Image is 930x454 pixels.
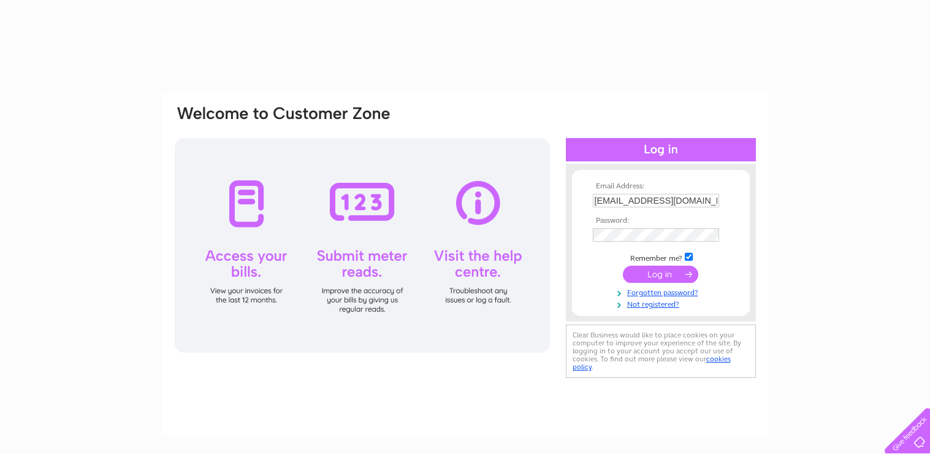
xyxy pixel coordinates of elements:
div: Clear Business would like to place cookies on your computer to improve your experience of the sit... [566,325,756,378]
a: Not registered? [593,298,732,309]
input: Submit [623,266,698,283]
td: Remember me? [590,251,732,263]
a: Forgotten password? [593,286,732,298]
th: Password: [590,217,732,225]
th: Email Address: [590,182,732,191]
a: cookies policy [573,355,731,371]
